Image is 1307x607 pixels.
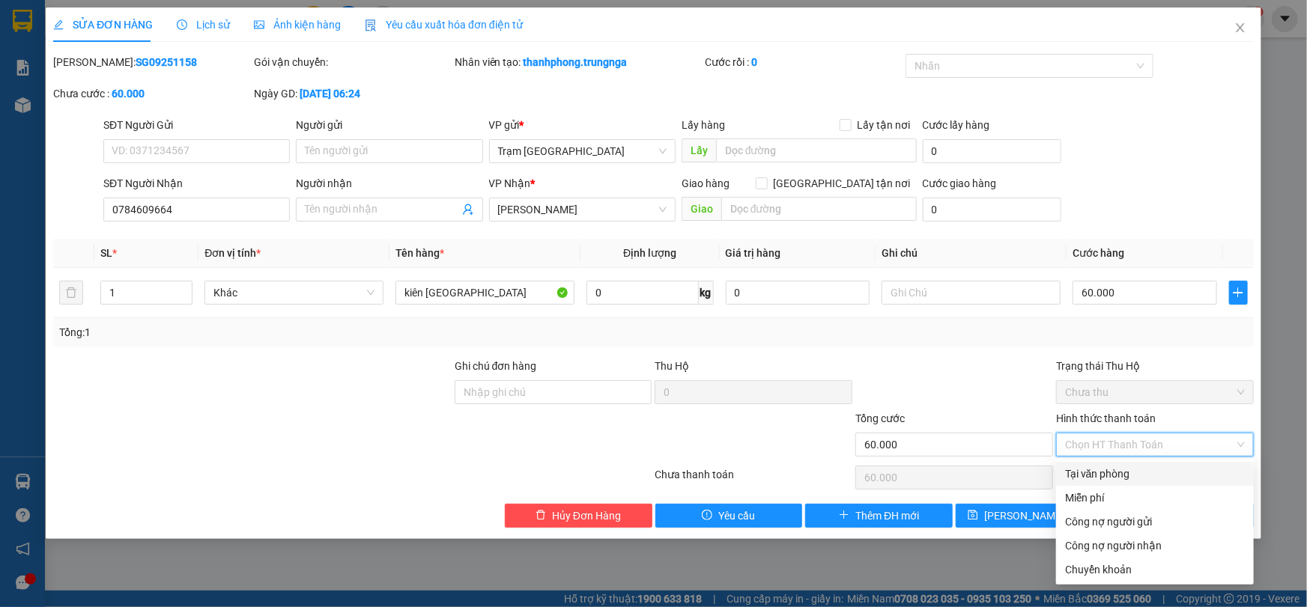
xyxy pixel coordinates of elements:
[721,197,917,221] input: Dọc đường
[702,510,712,522] span: exclamation-circle
[1065,466,1245,482] div: Tại văn phòng
[1073,247,1124,259] span: Cước hàng
[136,56,197,68] b: SG09251158
[13,49,165,70] div: 0985328705
[498,198,667,221] span: Phan Thiết
[1229,281,1248,305] button: plus
[682,177,730,189] span: Giao hàng
[1056,412,1156,424] label: Hình thức thanh toán
[705,54,903,70] div: Cước rồi :
[365,19,523,31] span: Yêu cầu xuất hóa đơn điện tử
[1230,287,1247,299] span: plus
[103,175,290,192] div: SĐT Người Nhận
[300,88,360,100] b: [DATE] 06:24
[59,324,505,341] div: Tổng: 1
[462,204,474,216] span: user-add
[968,510,978,522] span: save
[682,119,725,131] span: Lấy hàng
[365,19,377,31] img: icon
[13,14,36,30] span: Gửi:
[839,510,849,522] span: plus
[173,79,297,100] div: 30.000
[655,504,803,528] button: exclamation-circleYêu cầu
[699,281,714,305] span: kg
[213,281,374,304] span: Khác
[53,85,251,102] div: Chưa cước :
[682,197,721,221] span: Giao
[455,360,537,372] label: Ghi chú đơn hàng
[751,56,757,68] b: 0
[923,198,1061,222] input: Cước giao hàng
[855,412,905,424] span: Tổng cước
[882,281,1061,305] input: Ghi Chú
[552,507,621,524] span: Hủy Đơn Hàng
[623,247,676,259] span: Định lượng
[716,138,917,162] input: Dọc đường
[956,504,1103,528] button: save[PERSON_NAME] thay đổi
[175,13,295,46] div: [PERSON_NAME]
[1056,534,1254,558] div: Cước gửi hàng sẽ được ghi vào công nợ của người nhận
[254,19,264,30] span: picture
[254,85,452,102] div: Ngày GD:
[173,82,231,98] span: Chưa thu :
[112,88,145,100] b: 60.000
[805,504,953,528] button: plusThêm ĐH mới
[1056,358,1254,374] div: Trạng thái Thu Hộ
[654,466,855,492] div: Chưa thanh toán
[455,380,652,404] input: Ghi chú đơn hàng
[1065,489,1245,506] div: Miễn phí
[1056,510,1254,534] div: Cước gửi hàng sẽ được ghi vào công nợ của người gửi
[768,175,917,192] span: [GEOGRAPHIC_DATA] tận nơi
[175,13,211,28] span: Nhận:
[1065,433,1245,456] span: Chọn HT Thanh Toán
[718,507,755,524] span: Yêu cầu
[1234,22,1246,34] span: close
[53,19,153,31] span: SỬA ĐƠN HÀNG
[177,19,230,31] span: Lịch sử
[1065,381,1245,403] span: Chưa thu
[852,117,917,133] span: Lấy tận nơi
[1065,513,1245,530] div: Công nợ người gửi
[100,247,112,259] span: SL
[876,239,1067,268] th: Ghi chú
[1065,537,1245,554] div: Công nợ người nhận
[923,177,997,189] label: Cước giao hàng
[524,56,628,68] b: thanhphong.trungnga
[682,138,716,162] span: Lấy
[13,13,165,49] div: Trạm [GEOGRAPHIC_DATA]
[59,281,83,305] button: delete
[489,177,531,189] span: VP Nhận
[923,119,990,131] label: Cước lấy hàng
[296,117,482,133] div: Người gửi
[855,507,919,524] span: Thêm ĐH mới
[655,360,689,372] span: Thu Hộ
[103,117,290,133] div: SĐT Người Gửi
[175,46,295,67] div: 0975288146
[489,117,676,133] div: VP gửi
[498,140,667,162] span: Trạm Sài Gòn
[53,19,64,30] span: edit
[455,54,703,70] div: Nhân viên tạo:
[296,175,482,192] div: Người nhận
[177,19,187,30] span: clock-circle
[254,19,341,31] span: Ảnh kiện hàng
[1219,7,1261,49] button: Close
[13,109,295,127] div: Tên hàng: hộp ( : 1 )
[505,504,652,528] button: deleteHủy Đơn Hàng
[536,510,546,522] span: delete
[726,247,781,259] span: Giá trị hàng
[254,54,452,70] div: Gói vận chuyển:
[984,507,1104,524] span: [PERSON_NAME] thay đổi
[923,139,1061,163] input: Cước lấy hàng
[395,247,444,259] span: Tên hàng
[128,107,148,128] span: SL
[204,247,261,259] span: Đơn vị tính
[53,54,251,70] div: [PERSON_NAME]:
[395,281,574,305] input: VD: Bàn, Ghế
[1065,561,1245,578] div: Chuyển khoản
